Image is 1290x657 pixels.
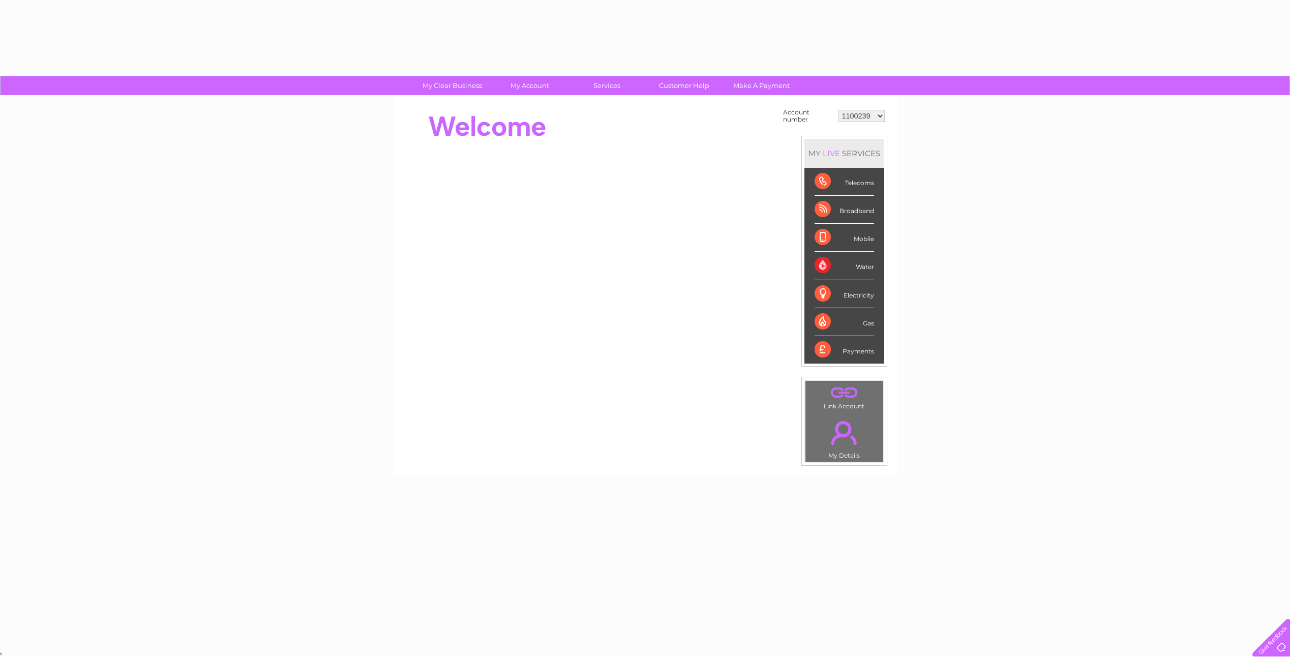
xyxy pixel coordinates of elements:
a: . [808,415,881,451]
div: Gas [815,308,874,336]
a: Make A Payment [719,76,803,95]
div: Electricity [815,280,874,308]
div: Mobile [815,224,874,252]
td: My Details [805,412,884,462]
div: LIVE [821,148,842,158]
td: Link Account [805,380,884,412]
div: Payments [815,336,874,364]
a: My Account [488,76,572,95]
a: . [808,383,881,401]
div: Telecoms [815,168,874,196]
div: Broadband [815,196,874,224]
a: My Clear Business [410,76,494,95]
a: Services [565,76,649,95]
div: Water [815,252,874,280]
a: Customer Help [642,76,726,95]
td: Account number [781,106,836,126]
div: MY SERVICES [804,139,884,168]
